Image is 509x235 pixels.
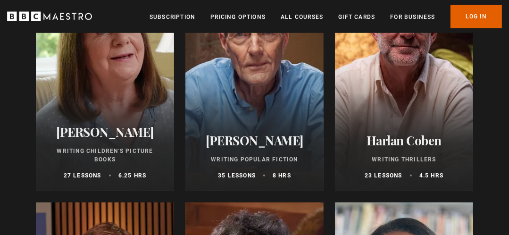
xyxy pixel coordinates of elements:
p: 27 lessons [64,171,101,180]
p: 6.25 hrs [118,171,147,180]
p: Writing Children's Picture Books [47,147,163,164]
h2: Harlan Coben [346,133,462,148]
svg: BBC Maestro [7,9,92,24]
p: 8 hrs [273,171,291,180]
a: Pricing Options [210,12,266,22]
a: For business [390,12,435,22]
h2: [PERSON_NAME] [197,133,312,148]
p: 23 lessons [365,171,402,180]
p: Writing Popular Fiction [197,155,312,164]
h2: [PERSON_NAME] [47,125,163,139]
a: Subscription [150,12,195,22]
p: 4.5 hrs [419,171,443,180]
p: Writing Thrillers [346,155,462,164]
a: Log In [451,5,502,28]
a: All Courses [281,12,323,22]
a: Gift Cards [338,12,375,22]
nav: Primary [150,5,502,28]
p: 35 lessons [218,171,256,180]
